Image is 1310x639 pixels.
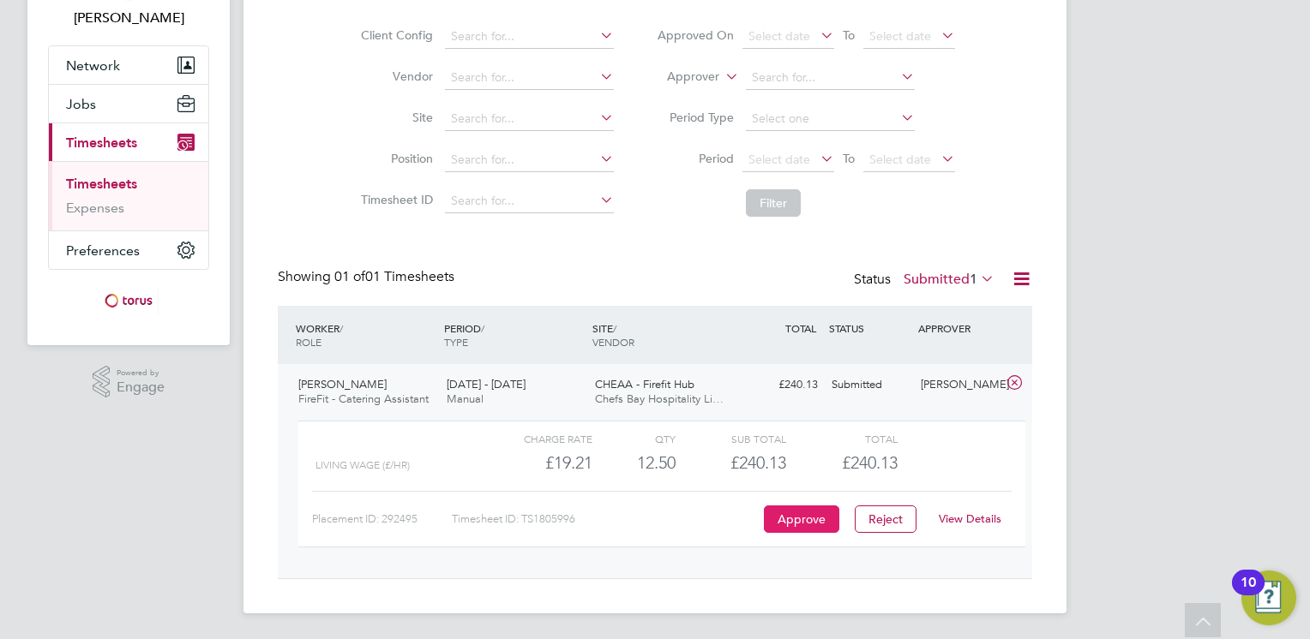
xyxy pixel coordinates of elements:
[825,313,914,343] div: STATUS
[657,151,734,166] label: Period
[914,313,1003,343] div: APPROVER
[592,335,634,349] span: VENDOR
[334,268,454,285] span: 01 Timesheets
[748,152,810,167] span: Select date
[746,107,915,131] input: Select one
[588,313,736,357] div: SITE
[48,8,209,28] span: Iolanda Davies
[356,192,433,207] label: Timesheet ID
[914,371,1003,399] div: [PERSON_NAME]
[482,428,592,449] div: Charge rate
[278,268,458,286] div: Showing
[312,505,452,533] div: Placement ID: 292495
[49,161,208,230] div: Timesheets
[49,123,208,161] button: Timesheets
[904,271,995,288] label: Submitted
[93,366,165,398] a: Powered byEngage
[445,107,614,131] input: Search for...
[825,371,914,399] div: Submitted
[356,110,433,125] label: Site
[99,287,159,314] img: torus-logo-retina.png
[613,321,616,335] span: /
[315,459,410,471] span: Living Wage (£/HR)
[66,134,137,151] span: Timesheets
[440,313,588,357] div: PERIOD
[1241,582,1256,605] div: 10
[49,46,208,84] button: Network
[66,57,120,74] span: Network
[595,377,694,391] span: CHEAA - Firefit Hub
[595,391,724,406] span: Chefs Bay Hospitality Li…
[66,176,137,192] a: Timesheets
[869,28,931,44] span: Select date
[66,96,96,112] span: Jobs
[296,335,321,349] span: ROLE
[117,366,165,380] span: Powered by
[676,449,786,477] div: £240.13
[298,391,429,406] span: FireFit - Catering Assistant
[592,449,676,477] div: 12.50
[592,428,676,449] div: QTY
[291,313,440,357] div: WORKER
[838,147,860,170] span: To
[447,391,484,406] span: Manual
[356,69,433,84] label: Vendor
[445,148,614,172] input: Search for...
[298,377,387,391] span: [PERSON_NAME]
[764,505,839,533] button: Approve
[445,66,614,90] input: Search for...
[49,85,208,122] button: Jobs
[854,268,998,292] div: Status
[482,449,592,477] div: £19.21
[356,151,433,166] label: Position
[356,27,433,43] label: Client Config
[117,380,165,395] span: Engage
[445,189,614,213] input: Search for...
[444,335,468,349] span: TYPE
[48,287,209,314] a: Go to home page
[970,271,977,288] span: 1
[786,428,897,449] div: Total
[939,511,1001,526] a: View Details
[334,268,365,285] span: 01 of
[481,321,484,335] span: /
[746,189,801,217] button: Filter
[657,27,734,43] label: Approved On
[855,505,916,533] button: Reject
[657,110,734,125] label: Period Type
[66,200,124,216] a: Expenses
[445,25,614,49] input: Search for...
[748,28,810,44] span: Select date
[746,66,915,90] input: Search for...
[447,377,526,391] span: [DATE] - [DATE]
[676,428,786,449] div: Sub Total
[66,242,140,259] span: Preferences
[49,231,208,269] button: Preferences
[452,505,760,533] div: Timesheet ID: TS1805996
[736,371,825,399] div: £240.13
[869,152,931,167] span: Select date
[842,452,898,473] span: £240.13
[340,321,343,335] span: /
[838,24,860,46] span: To
[1241,570,1296,625] button: Open Resource Center, 10 new notifications
[642,69,719,86] label: Approver
[785,321,816,335] span: TOTAL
